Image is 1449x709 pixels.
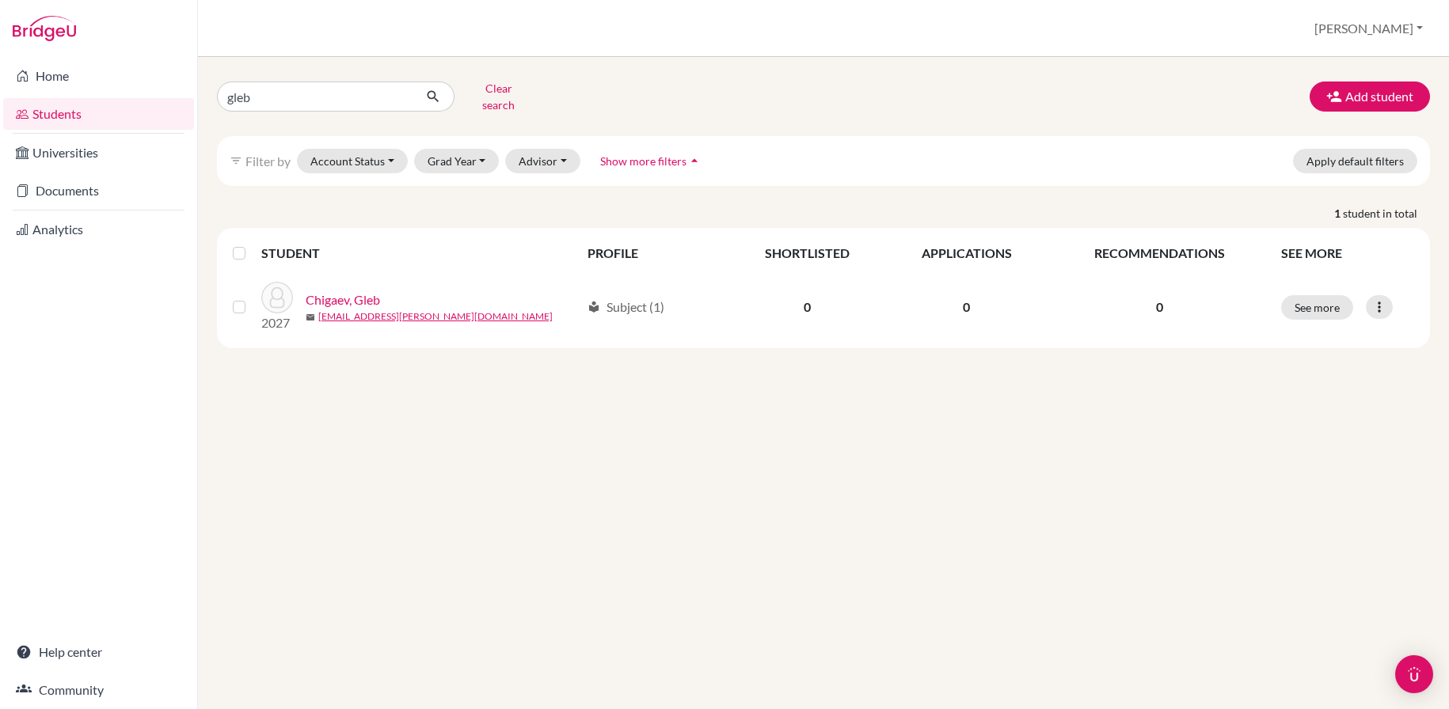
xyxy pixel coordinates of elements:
[297,149,408,173] button: Account Status
[505,149,580,173] button: Advisor
[588,301,600,313] span: local_library
[3,98,194,130] a: Students
[318,309,553,324] a: [EMAIL_ADDRESS][PERSON_NAME][DOMAIN_NAME]
[3,674,194,706] a: Community
[306,313,315,322] span: mail
[3,60,194,92] a: Home
[578,234,730,272] th: PROFILE
[3,636,194,668] a: Help center
[13,16,76,41] img: Bridge-U
[885,234,1048,272] th: APPLICATIONS
[686,153,702,169] i: arrow_drop_up
[1281,295,1353,320] button: See more
[245,154,291,169] span: Filter by
[1307,13,1430,44] button: [PERSON_NAME]
[3,175,194,207] a: Documents
[261,313,293,332] p: 2027
[730,234,885,272] th: SHORTLISTED
[1334,205,1343,222] strong: 1
[261,282,293,313] img: Chigaev, Gleb
[306,290,380,309] a: Chigaev, Gleb
[600,154,686,168] span: Show more filters
[587,149,716,173] button: Show more filtersarrow_drop_up
[414,149,500,173] button: Grad Year
[217,82,413,112] input: Find student by name...
[885,272,1048,342] td: 0
[1310,82,1430,112] button: Add student
[3,214,194,245] a: Analytics
[730,272,885,342] td: 0
[261,234,578,272] th: STUDENT
[1048,234,1272,272] th: RECOMMENDATIONS
[588,298,664,317] div: Subject (1)
[1343,205,1430,222] span: student in total
[230,154,242,167] i: filter_list
[3,137,194,169] a: Universities
[1293,149,1417,173] button: Apply default filters
[1272,234,1424,272] th: SEE MORE
[1058,298,1262,317] p: 0
[454,76,542,117] button: Clear search
[1395,655,1433,693] div: Open Intercom Messenger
